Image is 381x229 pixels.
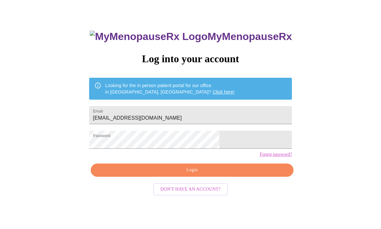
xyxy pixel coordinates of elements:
a: Click here! [213,90,235,95]
a: Don't have an account? [152,186,230,192]
img: MyMenopauseRx Logo [90,31,207,43]
span: Don't have an account? [160,186,221,194]
button: Login [91,164,293,177]
h3: Log into your account [89,53,292,65]
a: Forgot password? [260,152,292,157]
div: Looking for the in person patient portal for our office in [GEOGRAPHIC_DATA], [GEOGRAPHIC_DATA]? [105,80,235,98]
button: Don't have an account? [153,184,228,196]
span: Login [98,166,286,174]
h3: MyMenopauseRx [90,31,292,43]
